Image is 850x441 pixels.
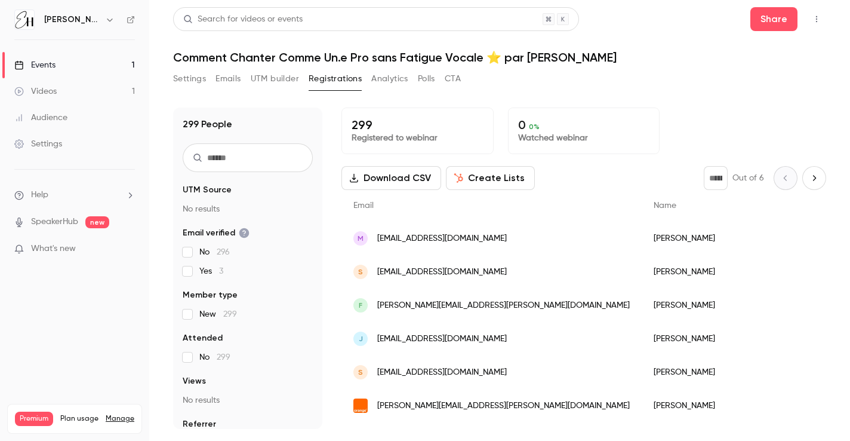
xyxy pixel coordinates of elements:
h1: Comment Chanter Comme Un.e Pro sans Fatigue Vocale ⭐️ par [PERSON_NAME] [173,50,826,65]
span: [EMAIL_ADDRESS][DOMAIN_NAME] [377,232,507,245]
button: Share [750,7,797,31]
div: Search for videos or events [183,13,303,26]
div: Audience [14,112,67,124]
span: Plan usage [60,414,98,424]
span: [EMAIL_ADDRESS][DOMAIN_NAME] [377,266,507,278]
img: Elena Hurstel [15,10,34,29]
span: Views [183,375,206,387]
span: Referrer [183,418,216,430]
div: Videos [14,85,57,97]
p: Watched webinar [518,132,650,144]
img: orange.fr [353,399,368,413]
span: M [358,233,364,244]
h6: [PERSON_NAME] [44,14,100,26]
p: 299 [352,118,483,132]
div: Events [14,59,56,71]
button: Analytics [371,69,408,88]
span: S [358,267,363,277]
button: CTA [445,69,461,88]
li: help-dropdown-opener [14,189,135,201]
span: Attended [183,332,223,344]
span: Member type [183,289,238,301]
span: Name [654,201,676,210]
span: No [199,351,230,363]
button: UTM builder [251,69,299,88]
p: No results [183,203,313,215]
span: Help [31,189,48,201]
h1: 299 People [183,117,232,131]
span: No [199,246,230,258]
p: 0 [518,118,650,132]
button: Download CSV [341,166,441,190]
button: Create Lists [446,166,535,190]
button: Emails [215,69,241,88]
span: Email [353,201,374,210]
button: Polls [418,69,435,88]
span: 3 [219,267,223,275]
span: 0 % [529,122,540,131]
p: No results [183,394,313,406]
span: S [358,367,363,378]
button: Settings [173,69,206,88]
span: [PERSON_NAME][EMAIL_ADDRESS][PERSON_NAME][DOMAIN_NAME] [377,299,630,312]
a: SpeakerHub [31,216,78,228]
span: F [359,300,362,311]
button: Next page [802,166,826,190]
span: UTM Source [183,184,232,196]
span: [EMAIL_ADDRESS][DOMAIN_NAME] [377,366,507,379]
p: Registered to webinar [352,132,483,144]
span: 299 [217,353,230,362]
span: What's new [31,243,76,255]
span: 299 [223,310,237,318]
span: new [85,216,109,228]
p: Out of 6 [732,172,764,184]
span: Yes [199,265,223,277]
a: Manage [106,414,134,424]
span: Premium [15,412,53,426]
span: [EMAIL_ADDRESS][DOMAIN_NAME] [377,333,507,345]
span: 296 [217,248,230,256]
button: Registrations [309,69,362,88]
span: Email verified [183,227,250,239]
span: New [199,308,237,320]
div: Settings [14,138,62,150]
span: [PERSON_NAME][EMAIL_ADDRESS][PERSON_NAME][DOMAIN_NAME] [377,400,630,412]
span: J [359,333,363,344]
